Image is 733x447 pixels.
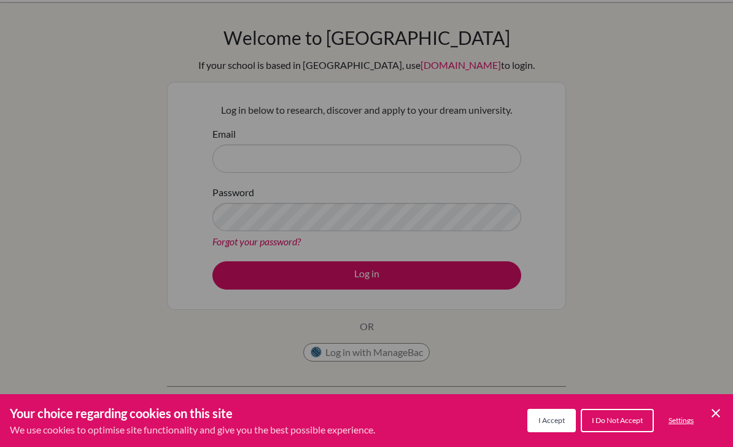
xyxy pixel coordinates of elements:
span: I Do Not Accept [592,416,643,425]
button: Save and close [708,406,723,421]
h3: Your choice regarding cookies on this site [10,404,375,422]
button: I Accept [527,409,576,432]
p: We use cookies to optimise site functionality and give you the best possible experience. [10,422,375,437]
button: Settings [659,410,704,431]
span: I Accept [538,416,565,425]
button: I Do Not Accept [581,409,654,432]
span: Settings [669,416,694,425]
